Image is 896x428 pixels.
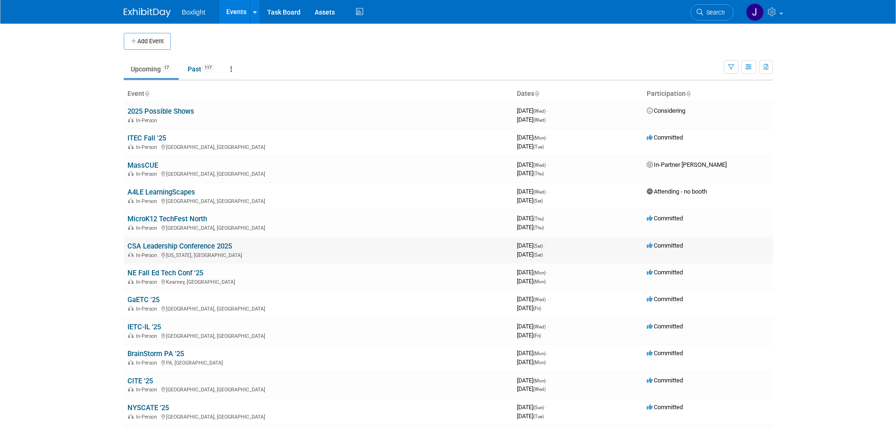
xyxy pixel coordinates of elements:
img: In-Person Event [128,252,134,257]
span: [DATE] [517,404,547,411]
span: [DATE] [517,170,544,177]
img: Jean Knight [746,3,764,21]
a: Sort by Start Date [534,90,539,97]
span: [DATE] [517,385,546,392]
span: (Mon) [533,270,546,275]
span: Committed [647,377,683,384]
span: [DATE] [517,107,548,114]
span: In-Partner [PERSON_NAME] [647,161,727,168]
span: [DATE] [517,332,541,339]
a: GaETC '25 [127,296,159,304]
span: In-Person [136,198,160,204]
img: In-Person Event [128,333,134,338]
span: (Mon) [533,135,546,140]
span: Committed [647,404,683,411]
span: (Wed) [533,324,546,329]
a: Sort by Participation Type [686,90,690,97]
a: Upcoming17 [124,60,179,78]
a: IETC-IL '25 [127,323,161,331]
span: (Mon) [533,360,546,365]
span: (Thu) [533,216,544,221]
span: (Tue) [533,414,544,419]
span: [DATE] [517,143,544,150]
div: [GEOGRAPHIC_DATA], [GEOGRAPHIC_DATA] [127,224,509,231]
span: In-Person [136,414,160,420]
span: In-Person [136,387,160,393]
img: In-Person Event [128,414,134,419]
span: [DATE] [517,358,546,366]
span: [DATE] [517,377,548,384]
span: (Fri) [533,306,541,311]
a: BrainStorm PA '25 [127,350,184,358]
img: In-Person Event [128,198,134,203]
span: (Wed) [533,189,546,195]
img: In-Person Event [128,360,134,365]
th: Event [124,86,513,102]
span: - [547,134,548,141]
span: Search [703,9,725,16]
img: In-Person Event [128,279,134,284]
a: CSA Leadership Conference 2025 [127,242,232,250]
span: Committed [647,269,683,276]
span: - [545,404,547,411]
span: [DATE] [517,197,543,204]
span: (Wed) [533,297,546,302]
span: Attending - no booth [647,188,707,195]
img: In-Person Event [128,387,134,391]
span: In-Person [136,117,160,124]
span: - [547,377,548,384]
span: Committed [647,242,683,249]
a: Past117 [181,60,222,78]
span: (Thu) [533,171,544,176]
div: [GEOGRAPHIC_DATA], [GEOGRAPHIC_DATA] [127,412,509,420]
span: Boxlight [182,8,206,16]
span: (Wed) [533,163,546,168]
span: [DATE] [517,296,548,303]
span: (Mon) [533,378,546,383]
img: ExhibitDay [124,8,171,17]
a: CITE '25 [127,377,153,385]
a: Search [690,4,734,21]
span: - [547,107,548,114]
span: 17 [161,64,172,71]
span: Considering [647,107,685,114]
span: (Mon) [533,279,546,284]
span: In-Person [136,279,160,285]
span: - [547,350,548,357]
span: [DATE] [517,161,548,168]
span: (Wed) [533,109,546,114]
span: (Mon) [533,351,546,356]
span: [DATE] [517,323,548,330]
span: [DATE] [517,251,543,258]
a: Sort by Event Name [144,90,149,97]
a: MicroK12 TechFest North [127,215,207,223]
span: (Sun) [533,405,544,410]
div: [GEOGRAPHIC_DATA], [GEOGRAPHIC_DATA] [127,332,509,339]
span: [DATE] [517,242,546,249]
div: [GEOGRAPHIC_DATA], [GEOGRAPHIC_DATA] [127,197,509,204]
span: [DATE] [517,116,546,123]
span: [DATE] [517,412,544,420]
span: - [544,242,546,249]
span: Committed [647,296,683,303]
span: In-Person [136,144,160,150]
span: (Wed) [533,117,546,123]
span: Committed [647,215,683,222]
span: (Sat) [533,252,543,257]
span: - [547,188,548,195]
span: In-Person [136,171,160,177]
span: (Tue) [533,144,544,149]
span: - [545,215,547,222]
div: PA, [GEOGRAPHIC_DATA] [127,358,509,366]
img: In-Person Event [128,171,134,176]
a: A4LE LearningScapes [127,188,195,196]
span: [DATE] [517,215,547,222]
span: - [547,323,548,330]
span: In-Person [136,306,160,312]
div: [GEOGRAPHIC_DATA], [GEOGRAPHIC_DATA] [127,304,509,312]
img: In-Person Event [128,117,134,122]
th: Dates [513,86,643,102]
span: - [547,296,548,303]
span: In-Person [136,225,160,231]
span: (Thu) [533,225,544,230]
